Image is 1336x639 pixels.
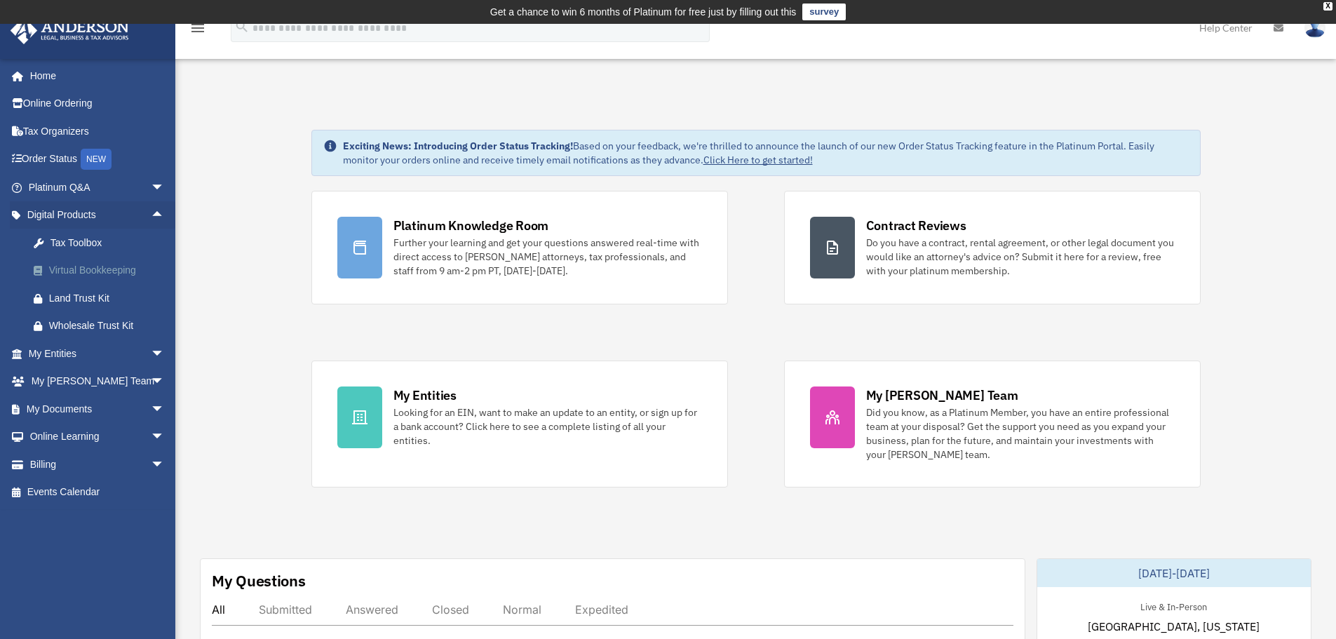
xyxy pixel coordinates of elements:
div: Do you have a contract, rental agreement, or other legal document you would like an attorney's ad... [866,236,1175,278]
div: Tax Toolbox [49,234,168,252]
div: Normal [503,603,541,617]
a: Billingarrow_drop_down [10,450,186,478]
span: arrow_drop_down [151,423,179,452]
a: Platinum Knowledge Room Further your learning and get your questions answered real-time with dire... [311,191,728,304]
div: [DATE]-[DATE] [1037,559,1311,587]
div: Looking for an EIN, want to make an update to an entity, or sign up for a bank account? Click her... [393,405,702,448]
span: [GEOGRAPHIC_DATA], [US_STATE] [1088,618,1260,635]
div: NEW [81,149,112,170]
i: menu [189,20,206,36]
a: Platinum Q&Aarrow_drop_down [10,173,186,201]
a: Home [10,62,179,90]
a: My [PERSON_NAME] Team Did you know, as a Platinum Member, you have an entire professional team at... [784,361,1201,487]
img: Anderson Advisors Platinum Portal [6,17,133,44]
a: Click Here to get started! [703,154,813,166]
div: Platinum Knowledge Room [393,217,549,234]
a: Tax Organizers [10,117,186,145]
div: Did you know, as a Platinum Member, you have an entire professional team at your disposal? Get th... [866,405,1175,462]
div: Contract Reviews [866,217,966,234]
a: survey [802,4,846,20]
a: Digital Productsarrow_drop_up [10,201,186,229]
div: Answered [346,603,398,617]
a: My Documentsarrow_drop_down [10,395,186,423]
a: Land Trust Kit [20,284,186,312]
a: Online Learningarrow_drop_down [10,423,186,451]
a: Wholesale Trust Kit [20,312,186,340]
a: menu [189,25,206,36]
a: Events Calendar [10,478,186,506]
span: arrow_drop_down [151,395,179,424]
a: Virtual Bookkeeping [20,257,186,285]
a: My Entitiesarrow_drop_down [10,339,186,368]
a: My Entities Looking for an EIN, want to make an update to an entity, or sign up for a bank accoun... [311,361,728,487]
a: Online Ordering [10,90,186,118]
div: My [PERSON_NAME] Team [866,386,1018,404]
div: All [212,603,225,617]
div: Submitted [259,603,312,617]
img: User Pic [1304,18,1325,38]
a: Tax Toolbox [20,229,186,257]
a: Contract Reviews Do you have a contract, rental agreement, or other legal document you would like... [784,191,1201,304]
div: Based on your feedback, we're thrilled to announce the launch of our new Order Status Tracking fe... [343,139,1189,167]
a: Order StatusNEW [10,145,186,174]
div: Further your learning and get your questions answered real-time with direct access to [PERSON_NAM... [393,236,702,278]
div: Closed [432,603,469,617]
div: Expedited [575,603,628,617]
div: Wholesale Trust Kit [49,317,168,335]
div: close [1323,2,1332,11]
span: arrow_drop_up [151,201,179,230]
div: Virtual Bookkeeping [49,262,168,279]
div: My Entities [393,386,457,404]
span: arrow_drop_down [151,339,179,368]
strong: Exciting News: Introducing Order Status Tracking! [343,140,573,152]
span: arrow_drop_down [151,450,179,479]
div: Live & In-Person [1129,598,1218,613]
a: My [PERSON_NAME] Teamarrow_drop_down [10,368,186,396]
span: arrow_drop_down [151,173,179,202]
div: Get a chance to win 6 months of Platinum for free just by filling out this [490,4,797,20]
i: search [234,19,250,34]
div: Land Trust Kit [49,290,168,307]
div: My Questions [212,570,306,591]
span: arrow_drop_down [151,368,179,396]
